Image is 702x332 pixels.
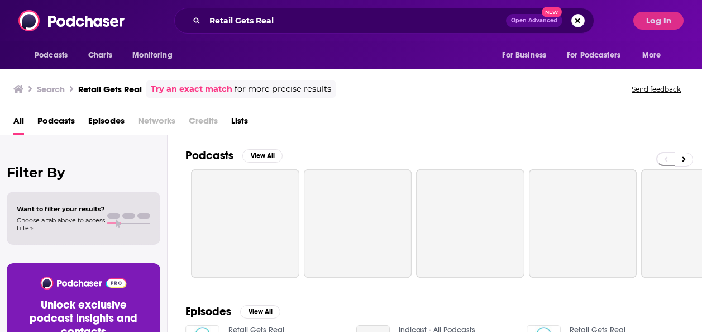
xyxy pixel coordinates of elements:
[37,84,65,94] h3: Search
[7,164,160,181] h2: Filter By
[78,84,142,94] h3: Retail Gets Real
[242,149,283,163] button: View All
[125,45,187,66] button: open menu
[511,18,557,23] span: Open Advanced
[235,83,331,96] span: for more precise results
[151,83,232,96] a: Try an exact match
[542,7,562,17] span: New
[18,10,126,31] img: Podchaser - Follow, Share and Rate Podcasts
[174,8,594,34] div: Search podcasts, credits, & more...
[567,48,620,63] span: For Podcasters
[17,216,105,232] span: Choose a tab above to access filters.
[185,305,231,319] h2: Episodes
[502,48,546,63] span: For Business
[132,48,172,63] span: Monitoring
[185,305,280,319] a: EpisodesView All
[40,277,127,290] img: Podchaser - Follow, Share and Rate Podcasts
[642,48,661,63] span: More
[189,112,218,135] span: Credits
[634,45,675,66] button: open menu
[13,112,24,135] a: All
[494,45,560,66] button: open menu
[185,149,233,163] h2: Podcasts
[231,112,248,135] a: Lists
[35,48,68,63] span: Podcasts
[506,14,562,27] button: Open AdvancedNew
[560,45,637,66] button: open menu
[88,48,112,63] span: Charts
[240,305,280,319] button: View All
[17,205,105,213] span: Want to filter your results?
[205,12,506,30] input: Search podcasts, credits, & more...
[633,12,684,30] button: Log In
[138,112,175,135] span: Networks
[81,45,119,66] a: Charts
[628,84,684,94] button: Send feedback
[185,149,283,163] a: PodcastsView All
[88,112,125,135] a: Episodes
[27,45,82,66] button: open menu
[37,112,75,135] a: Podcasts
